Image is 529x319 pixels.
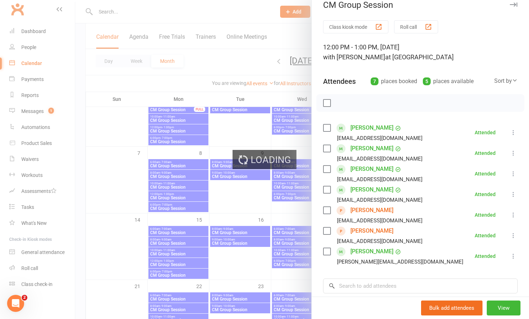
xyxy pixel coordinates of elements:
div: 7 [371,77,378,85]
div: [EMAIL_ADDRESS][DOMAIN_NAME] [337,154,422,163]
div: [EMAIL_ADDRESS][DOMAIN_NAME] [337,216,422,225]
div: places booked [371,76,417,86]
a: [PERSON_NAME] [350,163,393,175]
div: [EMAIL_ADDRESS][DOMAIN_NAME] [337,175,422,184]
div: Attendees [323,76,356,86]
button: Roll call [394,20,438,33]
a: [PERSON_NAME] [350,246,393,257]
div: Attended [475,171,496,176]
div: [PERSON_NAME][EMAIL_ADDRESS][DOMAIN_NAME] [337,257,463,266]
div: [EMAIL_ADDRESS][DOMAIN_NAME] [337,237,422,246]
a: [PERSON_NAME] [350,205,393,216]
div: Attended [475,130,496,135]
div: 5 [423,77,431,85]
div: places available [423,76,474,86]
span: 2 [22,295,27,301]
div: Attended [475,151,496,156]
iframe: Intercom live chat [7,295,24,312]
div: Attended [475,212,496,217]
div: [EMAIL_ADDRESS][DOMAIN_NAME] [337,195,422,205]
a: [PERSON_NAME] [350,143,393,154]
button: Bulk add attendees [421,301,482,315]
span: with [PERSON_NAME] [323,53,385,61]
a: [PERSON_NAME] [350,184,393,195]
button: View [487,301,520,315]
input: Search to add attendees [323,279,518,293]
div: Attended [475,254,496,259]
span: at [GEOGRAPHIC_DATA] [385,53,454,61]
div: [EMAIL_ADDRESS][DOMAIN_NAME] [337,134,422,143]
a: [PERSON_NAME] [350,225,393,237]
a: [PERSON_NAME] [350,122,393,134]
div: Attended [475,192,496,197]
div: Sort by [494,76,518,86]
div: Attended [475,233,496,238]
button: Class kiosk mode [323,20,388,33]
div: 12:00 PM - 1:00 PM, [DATE] [323,42,518,62]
